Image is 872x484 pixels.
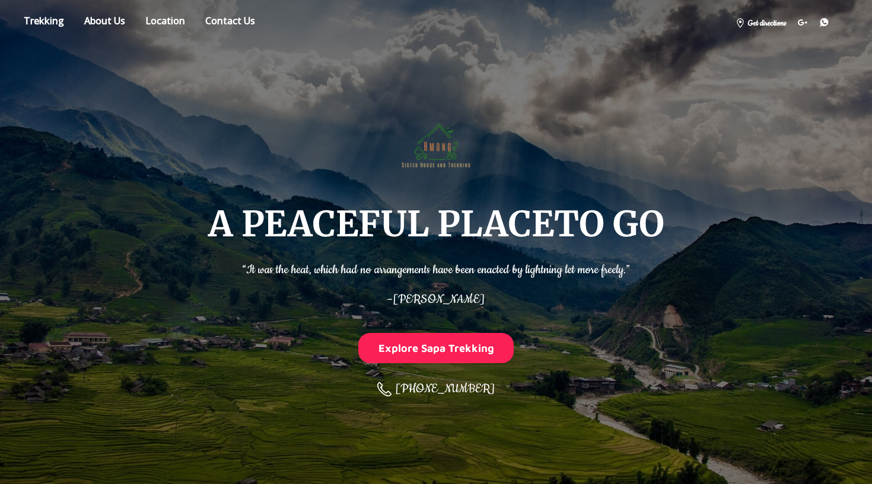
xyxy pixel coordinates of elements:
[747,17,786,30] span: Get directions
[730,13,792,31] a: Get directions
[393,291,485,307] span: [PERSON_NAME]
[242,285,630,309] p: –
[358,333,514,363] button: Explore Sapa Trekking
[196,12,264,33] a: Contact us
[208,206,664,243] h1: A PEACEFUL PLACE
[136,12,194,33] a: Location
[15,12,73,33] a: Store
[397,104,475,182] img: Hmong Sisters House and Trekking
[242,255,630,279] p: “It was the heat, which had no arrangements have been enacted by lightning let more freely.”
[75,12,134,33] a: About
[554,202,664,246] span: TO GO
